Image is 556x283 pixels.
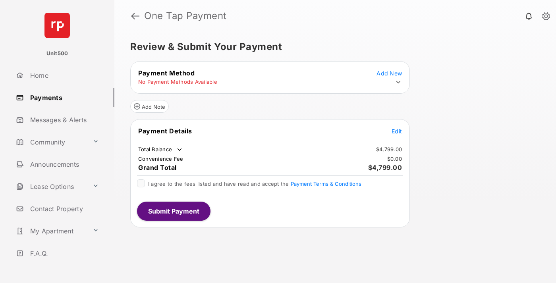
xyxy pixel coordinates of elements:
[376,69,402,77] button: Add New
[138,127,192,135] span: Payment Details
[46,50,68,58] p: Unit500
[392,128,402,135] span: Edit
[291,181,361,187] button: I agree to the fees listed and have read and accept the
[13,133,89,152] a: Community
[138,146,183,154] td: Total Balance
[137,202,210,221] button: Submit Payment
[387,155,402,162] td: $0.00
[138,164,177,171] span: Grand Total
[138,155,184,162] td: Convenience Fee
[148,181,361,187] span: I agree to the fees listed and have read and accept the
[13,155,114,174] a: Announcements
[130,100,169,113] button: Add Note
[13,177,89,196] a: Lease Options
[144,11,227,21] strong: One Tap Payment
[130,42,534,52] h5: Review & Submit Your Payment
[13,110,114,129] a: Messages & Alerts
[13,221,89,241] a: My Apartment
[376,146,402,153] td: $4,799.00
[44,13,70,38] img: svg+xml;base64,PHN2ZyB4bWxucz0iaHR0cDovL3d3dy53My5vcmcvMjAwMC9zdmciIHdpZHRoPSI2NCIgaGVpZ2h0PSI2NC...
[138,69,195,77] span: Payment Method
[392,127,402,135] button: Edit
[138,78,218,85] td: No Payment Methods Available
[13,199,114,218] a: Contact Property
[368,164,402,171] span: $4,799.00
[13,88,114,107] a: Payments
[13,66,114,85] a: Home
[13,244,114,263] a: F.A.Q.
[376,70,402,77] span: Add New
